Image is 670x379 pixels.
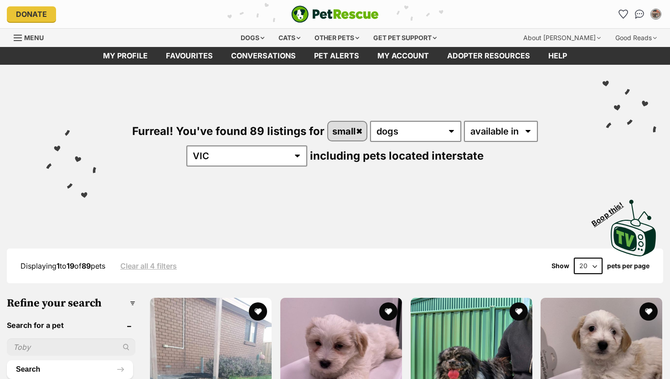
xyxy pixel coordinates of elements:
input: Toby [7,338,135,356]
a: Donate [7,6,56,22]
button: favourite [639,302,658,321]
strong: 1 [57,261,60,270]
a: Pet alerts [305,47,368,65]
a: conversations [222,47,305,65]
a: Boop this! [611,192,656,258]
div: Cats [272,29,307,47]
button: Search [7,360,133,379]
a: small [328,122,367,140]
a: Menu [14,29,50,45]
label: pets per page [607,262,649,270]
a: My account [368,47,438,65]
button: My account [649,7,663,21]
a: Favourites [616,7,630,21]
button: favourite [249,302,267,321]
div: Good Reads [609,29,663,47]
img: logo-e224e6f780fb5917bec1dbf3a21bbac754714ae5b6737aabdf751b685950b380.svg [291,5,379,23]
div: Get pet support [367,29,443,47]
strong: 19 [67,261,74,270]
img: chat-41dd97257d64d25036548639549fe6c8038ab92f7586957e7f3b1b290dea8141.svg [635,10,644,19]
a: Conversations [632,7,647,21]
ul: Account quick links [616,7,663,21]
img: PetRescue TV logo [611,200,656,256]
img: Philippa Sheehan profile pic [651,10,660,19]
header: Search for a pet [7,321,135,329]
button: favourite [379,302,397,321]
div: Dogs [234,29,271,47]
span: Displaying to of pets [21,261,105,270]
a: Favourites [157,47,222,65]
a: Clear all 4 filters [120,262,177,270]
span: Show [551,262,569,270]
button: favourite [509,302,527,321]
a: My profile [94,47,157,65]
h3: Refine your search [7,297,135,310]
div: Other pets [308,29,366,47]
a: Adopter resources [438,47,539,65]
a: Help [539,47,576,65]
span: Boop this! [590,195,632,228]
strong: 89 [82,261,91,270]
span: Furreal! You've found 89 listings for [132,125,325,138]
span: including pets located interstate [310,149,484,162]
span: Menu [24,34,44,42]
a: PetRescue [291,5,379,23]
div: About [PERSON_NAME] [517,29,607,47]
